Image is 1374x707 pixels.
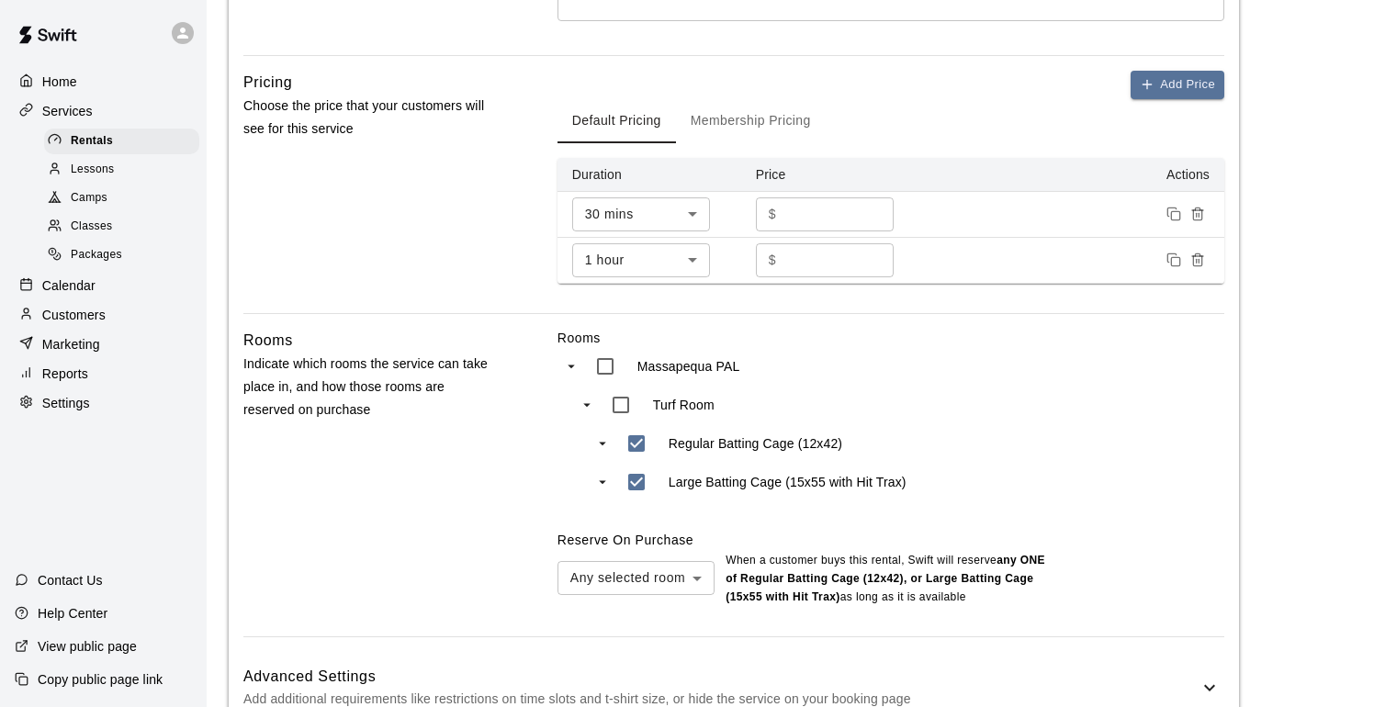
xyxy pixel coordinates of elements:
[653,396,715,414] p: Turf Room
[769,251,776,270] p: $
[71,161,115,179] span: Lessons
[38,571,103,589] p: Contact Us
[243,353,499,422] p: Indicate which rooms the service can take place in, and how those rooms are reserved on purchase
[15,97,192,125] a: Services
[769,205,776,224] p: $
[44,213,207,241] a: Classes
[557,99,676,143] button: Default Pricing
[557,347,925,501] ul: swift facility view
[726,552,1047,607] p: When a customer buys this rental , Swift will reserve as long as it is available
[44,241,207,270] a: Packages
[44,129,199,154] div: Rentals
[42,306,106,324] p: Customers
[42,365,88,383] p: Reports
[44,185,207,213] a: Camps
[15,68,192,95] a: Home
[557,561,715,595] div: Any selected room
[15,331,192,358] a: Marketing
[38,604,107,623] p: Help Center
[557,533,693,547] label: Reserve On Purchase
[726,554,1045,603] b: any ONE of Regular Batting Cage (12x42), or Large Batting Cage (15x55 with Hit Trax)
[42,73,77,91] p: Home
[15,360,192,387] a: Reports
[15,301,192,329] a: Customers
[38,670,163,689] p: Copy public page link
[71,132,113,151] span: Rentals
[15,272,192,299] a: Calendar
[1162,248,1186,272] button: Duplicate price
[572,197,710,231] div: 30 mins
[42,335,100,353] p: Marketing
[44,127,207,155] a: Rentals
[71,246,122,264] span: Packages
[42,394,90,412] p: Settings
[44,155,207,184] a: Lessons
[243,329,293,353] h6: Rooms
[44,157,199,183] div: Lessons
[44,214,199,240] div: Classes
[1162,202,1186,226] button: Duplicate price
[572,243,710,277] div: 1 hour
[1131,71,1224,99] button: Add Price
[42,276,96,295] p: Calendar
[243,665,1199,689] h6: Advanced Settings
[637,357,740,376] p: Massapequa PAL
[741,158,925,192] th: Price
[676,99,826,143] button: Membership Pricing
[71,189,107,208] span: Camps
[1186,248,1210,272] button: Remove price
[38,637,137,656] p: View public page
[669,434,842,453] p: Regular Batting Cage (12x42)
[557,329,1224,347] label: Rooms
[669,473,907,491] p: Large Batting Cage (15x55 with Hit Trax)
[925,158,1224,192] th: Actions
[71,218,112,236] span: Classes
[557,158,741,192] th: Duration
[42,102,93,120] p: Services
[243,71,292,95] h6: Pricing
[243,95,499,140] p: Choose the price that your customers will see for this service
[44,185,199,211] div: Camps
[1186,202,1210,226] button: Remove price
[15,389,192,417] a: Settings
[44,242,199,268] div: Packages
